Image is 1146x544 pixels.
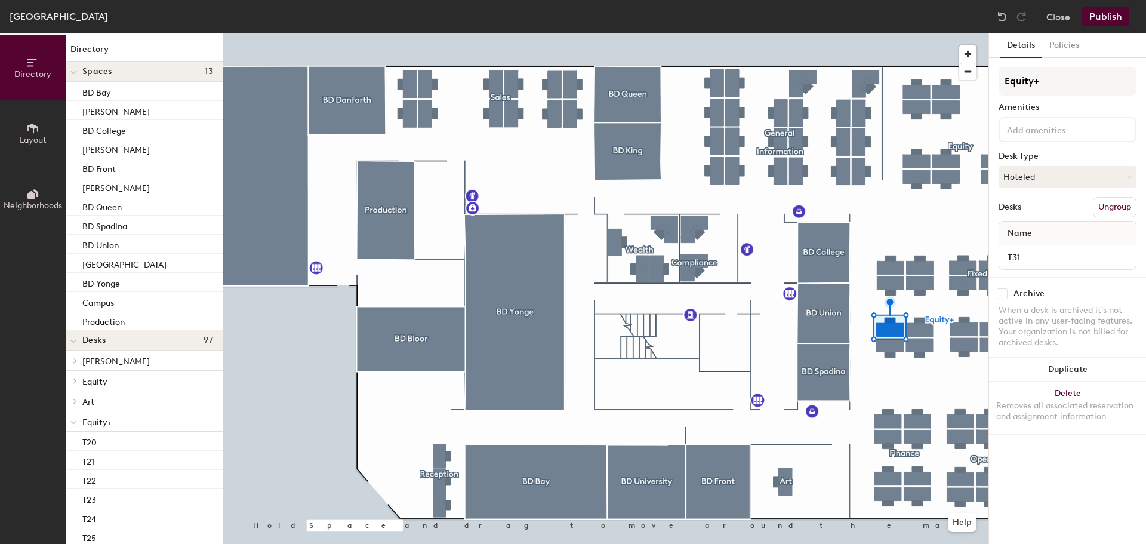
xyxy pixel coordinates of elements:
[82,180,150,193] p: [PERSON_NAME]
[82,199,122,213] p: BD Queen
[999,202,1021,212] div: Desks
[82,237,119,251] p: BD Union
[1000,33,1042,58] button: Details
[989,382,1146,434] button: DeleteRemoves all associated reservation and assignment information
[1005,122,1112,136] input: Add amenities
[20,135,47,145] span: Layout
[82,377,107,387] span: Equity
[14,69,51,79] span: Directory
[82,511,96,524] p: T24
[82,453,94,467] p: T21
[82,491,96,505] p: T23
[82,336,106,345] span: Desks
[82,294,114,308] p: Campus
[82,67,112,76] span: Spaces
[82,256,167,270] p: [GEOGRAPHIC_DATA]
[82,530,96,543] p: T25
[82,218,127,232] p: BD Spadina
[82,161,116,174] p: BD Front
[948,513,976,532] button: Help
[82,122,126,136] p: BD College
[1042,33,1086,58] button: Policies
[1093,197,1136,217] button: Ungroup
[82,417,112,428] span: Equity+
[1013,289,1045,299] div: Archive
[996,11,1008,23] img: Undo
[82,314,125,327] p: Production
[1082,7,1129,26] button: Publish
[989,358,1146,382] button: Duplicate
[82,434,97,448] p: T20
[204,336,213,345] span: 97
[82,472,96,486] p: T22
[82,356,150,367] span: [PERSON_NAME]
[1002,223,1038,244] span: Name
[1046,7,1070,26] button: Close
[1002,249,1133,266] input: Unnamed desk
[999,103,1136,112] div: Amenities
[66,43,223,62] h1: Directory
[999,152,1136,161] div: Desk Type
[10,9,108,24] div: [GEOGRAPHIC_DATA]
[999,305,1136,348] div: When a desk is archived it's not active in any user-facing features. Your organization is not bil...
[999,166,1136,188] button: Hoteled
[82,103,150,117] p: [PERSON_NAME]
[82,397,94,407] span: Art
[4,201,62,211] span: Neighborhoods
[82,275,120,289] p: BD Yonge
[82,84,111,98] p: BD Bay
[205,67,213,76] span: 13
[996,401,1139,422] div: Removes all associated reservation and assignment information
[82,142,150,155] p: [PERSON_NAME]
[1015,11,1027,23] img: Redo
